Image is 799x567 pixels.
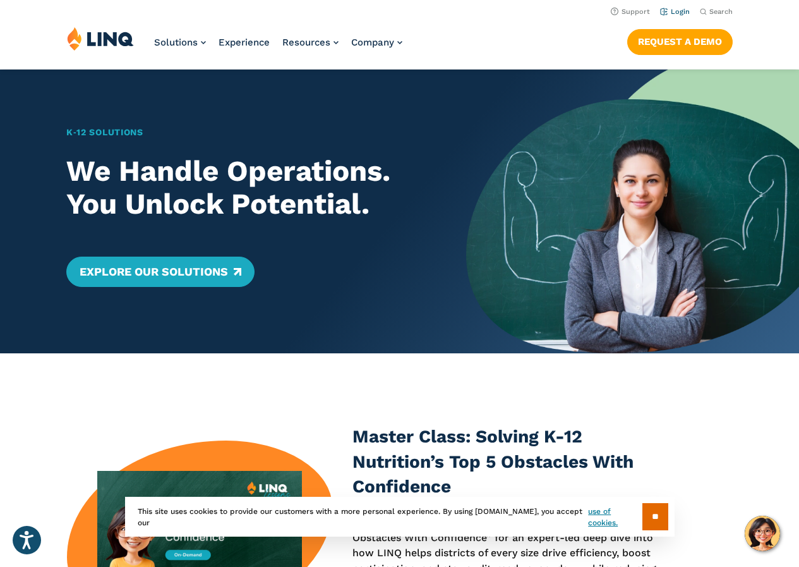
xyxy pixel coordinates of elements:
[352,424,675,500] h3: Master Class: Solving K-12 Nutrition’s Top 5 Obstacles With Confidence
[709,8,733,16] span: Search
[154,37,198,48] span: Solutions
[627,27,733,54] nav: Button Navigation
[66,126,433,139] h1: K‑12 Solutions
[154,27,402,68] nav: Primary Navigation
[219,37,270,48] a: Experience
[351,37,402,48] a: Company
[466,70,799,353] img: Home Banner
[66,155,433,221] h2: We Handle Operations. You Unlock Potential.
[627,29,733,54] a: Request a Demo
[67,27,134,51] img: LINQ | K‑12 Software
[660,8,690,16] a: Login
[611,8,650,16] a: Support
[282,37,330,48] span: Resources
[588,506,642,528] a: use of cookies.
[700,7,733,16] button: Open Search Bar
[154,37,206,48] a: Solutions
[351,37,394,48] span: Company
[125,497,675,537] div: This site uses cookies to provide our customers with a more personal experience. By using [DOMAIN...
[66,257,254,287] a: Explore Our Solutions
[745,516,780,551] button: Hello, have a question? Let’s chat.
[282,37,339,48] a: Resources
